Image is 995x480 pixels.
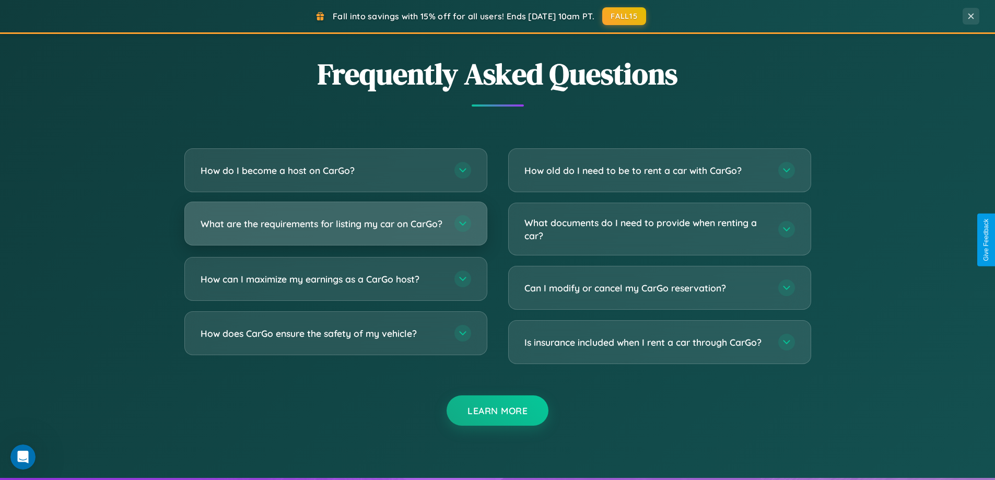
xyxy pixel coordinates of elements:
h3: What documents do I need to provide when renting a car? [524,216,768,242]
h3: How do I become a host on CarGo? [201,164,444,177]
h3: How does CarGo ensure the safety of my vehicle? [201,327,444,340]
button: Learn More [447,395,548,426]
button: FALL15 [602,7,646,25]
h2: Frequently Asked Questions [184,54,811,94]
iframe: Intercom live chat [10,444,36,470]
h3: Can I modify or cancel my CarGo reservation? [524,282,768,295]
div: Give Feedback [982,219,990,261]
h3: How can I maximize my earnings as a CarGo host? [201,273,444,286]
span: Fall into savings with 15% off for all users! Ends [DATE] 10am PT. [333,11,594,21]
h3: Is insurance included when I rent a car through CarGo? [524,336,768,349]
h3: What are the requirements for listing my car on CarGo? [201,217,444,230]
h3: How old do I need to be to rent a car with CarGo? [524,164,768,177]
